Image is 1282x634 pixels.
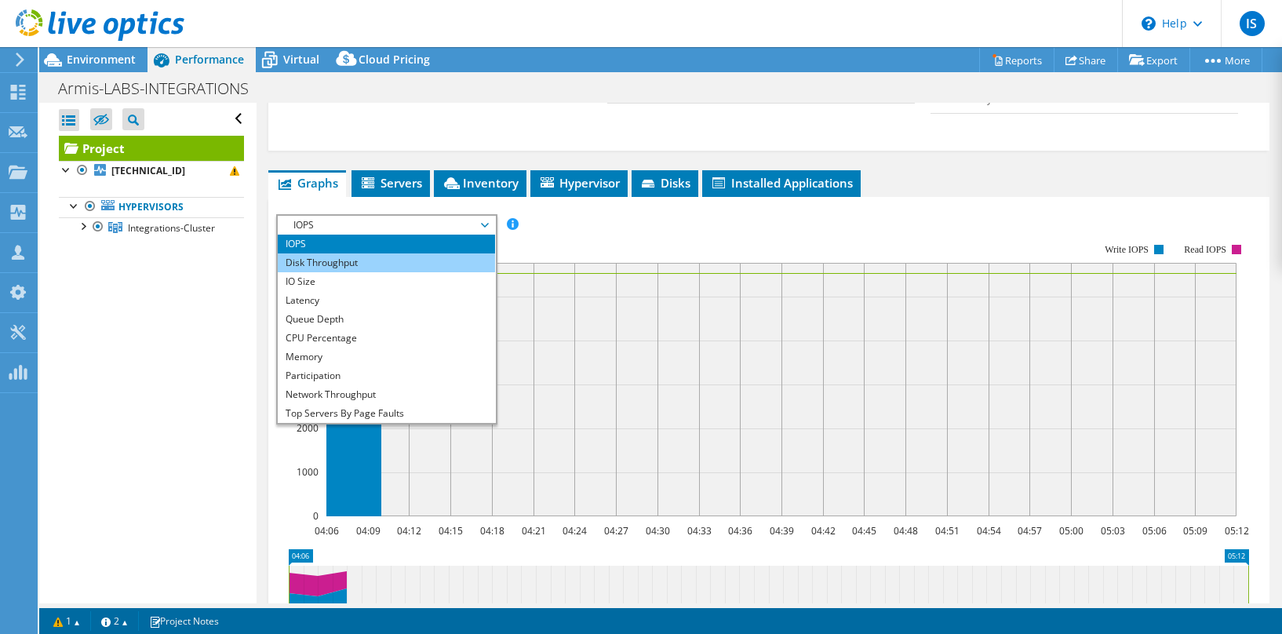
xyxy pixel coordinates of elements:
text: 1000 [297,465,319,479]
text: 05:03 [1101,524,1125,537]
span: IS [1240,11,1265,36]
a: Share [1054,48,1118,72]
text: 04:21 [522,524,546,537]
text: 05:00 [1059,524,1084,537]
span: Disks [639,175,690,191]
span: Hypervisor [538,175,620,191]
text: 05:06 [1142,524,1167,537]
a: More [1189,48,1262,72]
text: 04:24 [563,524,587,537]
span: Inventory [442,175,519,191]
text: 04:57 [1018,524,1042,537]
span: Integrations-Cluster [128,221,215,235]
text: 0 [313,509,319,523]
text: 05:12 [1225,524,1249,537]
text: 04:18 [480,524,504,537]
li: IOPS [278,235,495,253]
span: Installed Applications [710,175,853,191]
li: Top Servers By Page Faults [278,404,495,423]
a: 1 [42,611,91,631]
text: 04:51 [935,524,960,537]
text: 04:06 [315,524,339,537]
text: 05:09 [1183,524,1207,537]
text: 04:33 [687,524,712,537]
span: Environment [67,52,136,67]
span: Cloud Pricing [359,52,430,67]
li: IO Size [278,272,495,291]
text: 04:09 [356,524,381,537]
b: 4.49 TiB [1079,93,1114,106]
a: Export [1117,48,1190,72]
text: 04:48 [894,524,918,537]
a: Reports [979,48,1054,72]
span: Performance [175,52,244,67]
text: 04:27 [604,524,628,537]
text: 04:42 [811,524,836,537]
text: 04:30 [646,524,670,537]
a: Integrations-Cluster [59,217,244,238]
text: 04:45 [852,524,876,537]
svg: \n [1142,16,1156,31]
text: 2000 [297,421,319,435]
text: 04:39 [770,524,794,537]
a: [TECHNICAL_ID] [59,161,244,181]
li: Disk Throughput [278,253,495,272]
a: 2 [90,611,139,631]
text: 04:54 [977,524,1001,537]
li: CPU Percentage [278,329,495,348]
h1: Armis-LABS-INTEGRATIONS [51,80,273,97]
text: 04:15 [439,524,463,537]
li: Network Throughput [278,385,495,404]
text: Write IOPS [1105,244,1149,255]
li: Memory [278,348,495,366]
a: Hypervisors [59,197,244,217]
span: Servers [359,175,422,191]
a: Project [59,136,244,161]
span: IOPS [286,216,487,235]
span: Graphs [276,175,338,191]
li: Latency [278,291,495,310]
text: 04:12 [397,524,421,537]
text: 04:36 [728,524,752,537]
span: Virtual [283,52,319,67]
li: Queue Depth [278,310,495,329]
a: Project Notes [138,611,230,631]
text: Read IOPS [1185,244,1227,255]
b: [TECHNICAL_ID] [111,164,185,177]
li: Participation [278,366,495,385]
